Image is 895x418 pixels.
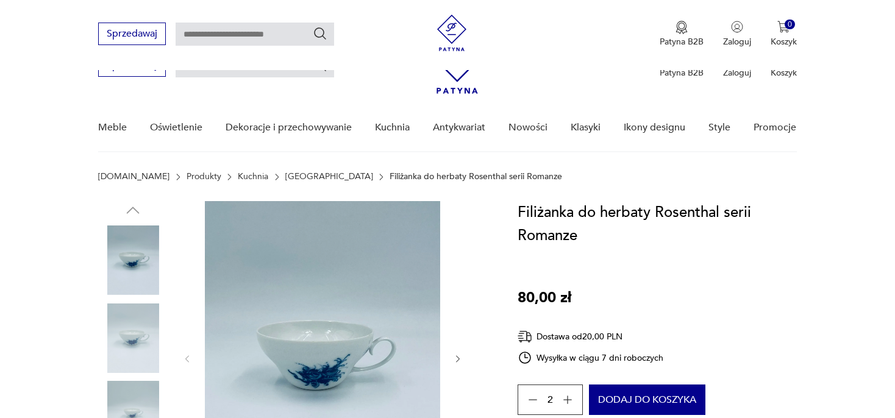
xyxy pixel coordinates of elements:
img: Zdjęcie produktu Filiżanka do herbaty Rosenthal serii Romanze [98,225,168,295]
a: Ikona medaluPatyna B2B [660,21,704,48]
img: Ikona koszyka [777,21,790,33]
a: Klasyki [571,104,601,151]
p: Koszyk [771,36,797,48]
a: [GEOGRAPHIC_DATA] [285,172,373,182]
p: Patyna B2B [660,36,704,48]
p: 80,00 zł [518,286,571,310]
a: Style [708,104,730,151]
button: Patyna B2B [660,21,704,48]
div: 0 [785,19,795,30]
p: Patyna B2B [660,67,704,79]
button: Sprzedawaj [98,23,166,45]
div: Wysyłka w ciągu 7 dni roboczych [518,350,664,365]
a: Promocje [754,104,796,151]
img: Ikona medalu [676,21,688,34]
p: Zaloguj [723,67,751,79]
a: Sprzedawaj [98,62,166,71]
button: Szukaj [313,26,327,41]
img: Zdjęcie produktu Filiżanka do herbaty Rosenthal serii Romanze [98,303,168,373]
a: Dekoracje i przechowywanie [226,104,352,151]
button: Dodaj do koszyka [589,384,705,415]
a: Produkty [187,172,221,182]
a: Sprzedawaj [98,30,166,39]
a: Antykwariat [433,104,485,151]
div: Dostawa od 20,00 PLN [518,329,664,344]
button: 0Koszyk [771,21,797,48]
p: Filiżanka do herbaty Rosenthal serii Romanze [390,172,562,182]
span: 2 [547,396,553,404]
a: Nowości [508,104,547,151]
a: Ikony designu [624,104,685,151]
a: Kuchnia [375,104,410,151]
p: Zaloguj [723,36,751,48]
h1: Filiżanka do herbaty Rosenthal serii Romanze [518,201,797,247]
a: Oświetlenie [150,104,202,151]
a: [DOMAIN_NAME] [98,172,169,182]
img: Ikonka użytkownika [731,21,743,33]
img: Ikona dostawy [518,329,532,344]
button: Zaloguj [723,21,751,48]
a: Kuchnia [238,172,268,182]
a: Meble [98,104,127,151]
p: Koszyk [771,67,797,79]
img: Patyna - sklep z meblami i dekoracjami vintage [433,15,470,51]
